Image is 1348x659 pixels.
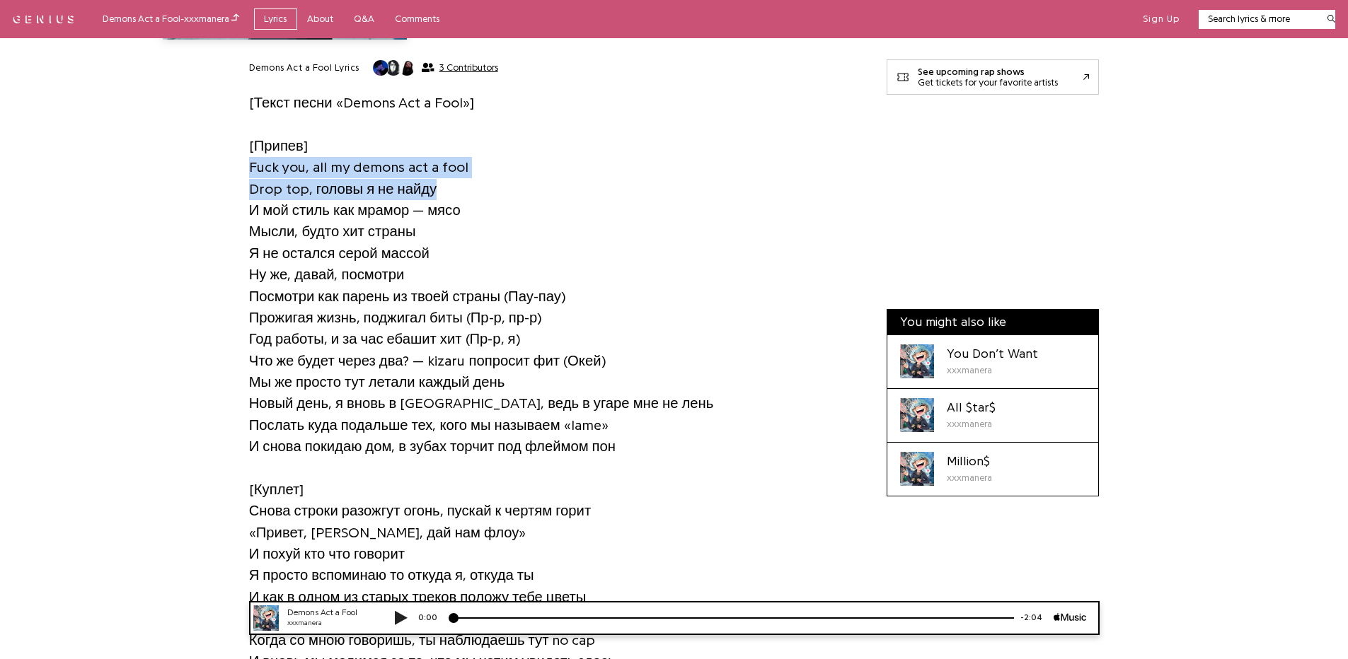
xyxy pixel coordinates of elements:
button: 3 Contributors [372,59,498,76]
a: Lyrics [254,8,297,30]
div: xxxmanera [50,17,134,28]
a: Cover art for You Don’t Want by xxxmaneraYou Don’t Wantxxxmanera [887,335,1098,389]
div: Cover art for All $tar$ by xxxmanera [900,398,934,432]
a: Cover art for Million$ by xxxmaneraMillion$xxxmanera [887,443,1098,496]
div: Cover art for You Don’t Want by xxxmanera [900,344,934,378]
div: xxxmanera [947,363,1038,378]
div: You might also like [887,310,1098,335]
div: Demons Act a Fool [50,6,134,18]
span: 3 Contributors [439,62,498,74]
div: -2:04 [776,11,816,23]
button: Sign Up [1143,13,1180,25]
div: All $tar$ [947,398,996,417]
h2: Demons Act a Fool Lyrics [249,62,359,74]
input: Search lyrics & more [1199,12,1318,26]
div: You Don’t Want [947,344,1038,363]
div: Cover art for Million$ by xxxmanera [900,452,934,486]
div: Million$ [947,452,992,471]
a: Cover art for All $tar$ by xxxmaneraAll $tar$xxxmanera [887,389,1098,443]
a: Q&A [344,8,385,30]
a: Comments [385,8,450,30]
div: Get tickets for your favorite artists [918,77,1058,88]
a: See upcoming rap showsGet tickets for your favorite artists [887,59,1099,95]
div: xxxmanera [947,417,996,431]
a: About [297,8,344,30]
div: xxxmanera [947,471,992,485]
div: Demons Act a Fool - xxxmanera [103,11,239,27]
img: 72x72bb.jpg [16,4,41,30]
div: See upcoming rap shows [918,66,1058,77]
